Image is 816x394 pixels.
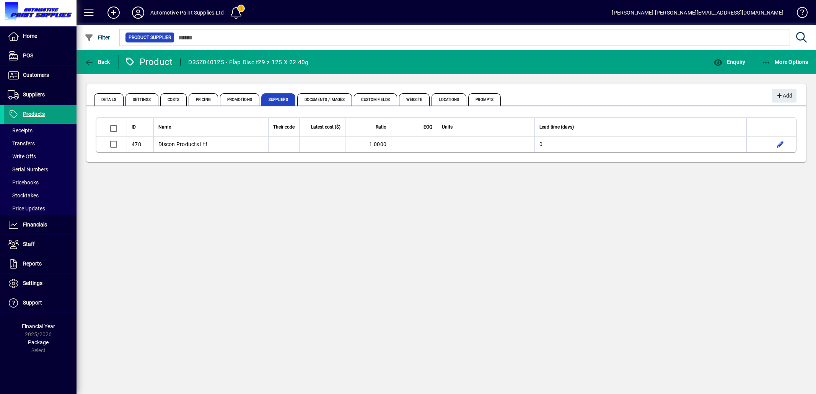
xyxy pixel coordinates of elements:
span: Serial Numbers [8,166,48,173]
button: Add [101,6,126,20]
span: Settings [23,280,42,286]
span: Name [158,123,171,131]
span: Products [23,111,45,117]
span: Documents / Images [297,93,352,106]
div: D35Z040125 - Flap Disc t29 z 125 X 22 40g [188,56,308,68]
a: Transfers [4,137,77,150]
a: Price Updates [4,202,77,215]
span: Support [23,300,42,306]
span: Pricebooks [8,179,39,186]
span: EOQ [423,123,432,131]
span: Suppliers [23,91,45,98]
app-page-header-button: Back [77,55,119,69]
span: POS [23,52,33,59]
span: Back [85,59,110,65]
span: Enquiry [713,59,745,65]
a: Support [4,293,77,313]
a: Suppliers [4,85,77,104]
span: Locations [432,93,466,106]
a: Knowledge Base [791,2,806,26]
span: Latest cost ($) [311,123,340,131]
span: Price Updates [8,205,45,212]
span: Settings [125,93,158,106]
button: Filter [83,31,112,44]
span: Suppliers [261,93,295,106]
span: Add [776,90,792,102]
button: Add [772,89,796,103]
a: Reports [4,254,77,274]
span: Customers [23,72,49,78]
span: Transfers [8,140,35,147]
a: Write Offs [4,150,77,163]
span: Ratio [376,123,386,131]
button: Back [83,55,112,69]
a: Receipts [4,124,77,137]
span: Home [23,33,37,39]
td: Discon Products Ltf [153,137,268,152]
a: Pricebooks [4,176,77,189]
span: Financials [23,221,47,228]
div: 478 [132,140,141,148]
div: [PERSON_NAME] [PERSON_NAME][EMAIL_ADDRESS][DOMAIN_NAME] [612,7,783,19]
span: Reports [23,260,42,267]
span: Write Offs [8,153,36,160]
a: Home [4,27,77,46]
a: POS [4,46,77,65]
span: Staff [23,241,35,247]
button: Enquiry [712,55,747,69]
a: Financials [4,215,77,234]
span: Website [399,93,430,106]
span: Details [94,93,124,106]
span: Prompts [468,93,501,106]
span: Lead time (days) [539,123,574,131]
span: Promotions [220,93,259,106]
a: Stocktakes [4,189,77,202]
button: Profile [126,6,150,20]
span: Filter [85,34,110,41]
span: Their code [273,123,295,131]
span: ID [132,123,136,131]
span: Pricing [189,93,218,106]
a: Staff [4,235,77,254]
a: Customers [4,66,77,85]
a: Serial Numbers [4,163,77,176]
span: Stocktakes [8,192,39,199]
span: Package [28,339,49,345]
button: More Options [760,55,810,69]
span: More Options [762,59,808,65]
span: Units [442,123,453,131]
span: Product Supplier [129,34,171,41]
span: Financial Year [22,323,55,329]
div: Product [124,56,173,68]
span: Receipts [8,127,33,134]
div: Automotive Paint Supplies Ltd [150,7,224,19]
span: Custom Fields [354,93,397,106]
td: 1.0000 [345,137,391,152]
button: Edit [774,138,787,150]
span: Costs [160,93,187,106]
td: 0 [534,137,746,152]
a: Settings [4,274,77,293]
